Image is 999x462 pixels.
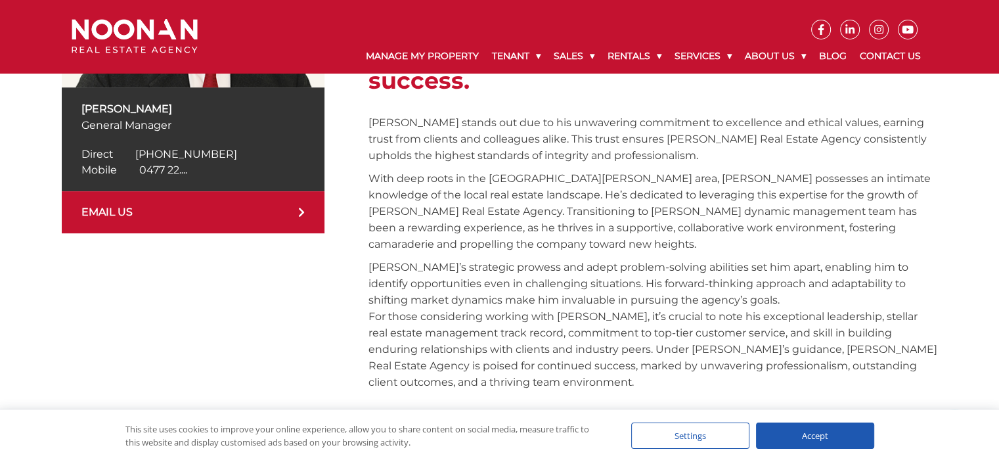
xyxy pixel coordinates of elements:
[72,19,198,54] img: Noonan Real Estate Agency
[631,423,749,449] div: Settings
[81,148,237,160] a: Direct [PHONE_NUMBER]
[81,164,117,176] span: Mobile
[81,164,187,176] a: Click to reveal phone number
[756,423,874,449] div: Accept
[81,117,305,133] p: General Manager
[81,101,305,117] p: [PERSON_NAME]
[738,39,812,73] a: About Us
[368,114,937,164] p: [PERSON_NAME] stands out due to his unwavering commitment to excellence and ethical values, earni...
[81,148,113,160] span: Direct
[135,148,237,160] span: [PHONE_NUMBER]
[601,39,668,73] a: Rentals
[359,39,485,73] a: Manage My Property
[139,164,187,176] span: 0477 22....
[547,39,601,73] a: Sales
[368,259,937,390] p: [PERSON_NAME]’s strategic prowess and adept problem-solving abilities set him apart, enabling him...
[812,39,853,73] a: Blog
[368,170,937,252] p: With deep roots in the [GEOGRAPHIC_DATA][PERSON_NAME] area, [PERSON_NAME] possesses an intimate k...
[62,191,324,233] a: EMAIL US
[125,423,605,449] div: This site uses cookies to improve your online experience, allow you to share content on social me...
[853,39,927,73] a: Contact Us
[668,39,738,73] a: Services
[485,39,547,73] a: Tenant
